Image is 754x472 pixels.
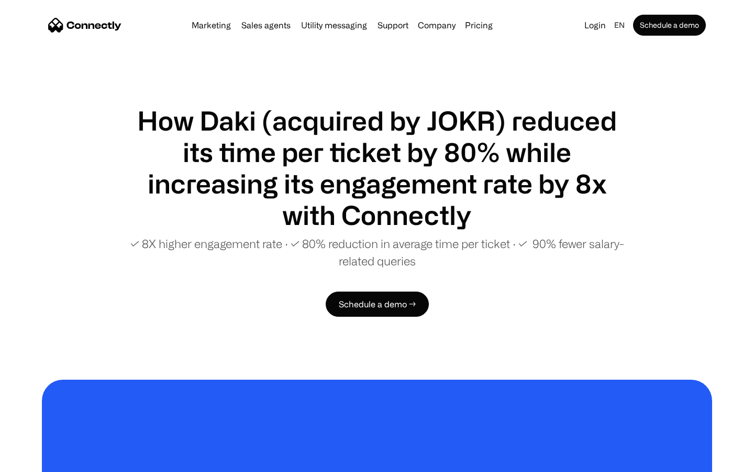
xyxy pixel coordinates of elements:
[21,454,63,468] ul: Language list
[633,15,706,36] a: Schedule a demo
[326,292,429,317] a: Schedule a demo →
[461,21,497,29] a: Pricing
[48,17,121,33] a: home
[237,21,295,29] a: Sales agents
[126,105,628,231] h1: How Daki (acquired by JOKR) reduced its time per ticket by 80% while increasing its engagement ra...
[614,18,625,33] div: en
[415,18,459,33] div: Company
[580,18,610,33] a: Login
[610,18,631,33] div: en
[187,21,235,29] a: Marketing
[10,453,63,468] aside: Language selected: English
[418,18,456,33] div: Company
[126,235,628,270] p: ✓ 8X higher engagement rate ∙ ✓ 80% reduction in average time per ticket ∙ ✓ 90% fewer salary-rel...
[297,21,371,29] a: Utility messaging
[373,21,413,29] a: Support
